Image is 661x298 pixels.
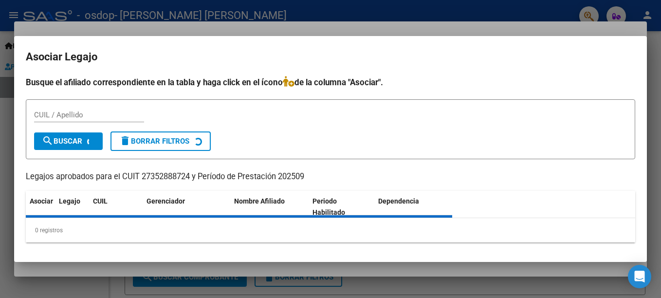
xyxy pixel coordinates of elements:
datatable-header-cell: Gerenciador [143,191,230,223]
div: Open Intercom Messenger [628,265,651,288]
span: Asociar [30,197,53,205]
span: Gerenciador [147,197,185,205]
p: Legajos aprobados para el CUIT 27352888724 y Período de Prestación 202509 [26,171,635,183]
span: Legajo [59,197,80,205]
span: Buscar [42,137,82,146]
h4: Busque el afiliado correspondiente en la tabla y haga click en el ícono de la columna "Asociar". [26,76,635,89]
h2: Asociar Legajo [26,48,635,66]
datatable-header-cell: Periodo Habilitado [309,191,374,223]
span: Dependencia [378,197,419,205]
div: 0 registros [26,218,635,242]
datatable-header-cell: Dependencia [374,191,453,223]
span: Periodo Habilitado [312,197,345,216]
datatable-header-cell: Nombre Afiliado [230,191,309,223]
button: Borrar Filtros [110,131,211,151]
span: Nombre Afiliado [234,197,285,205]
datatable-header-cell: Legajo [55,191,89,223]
mat-icon: delete [119,135,131,147]
mat-icon: search [42,135,54,147]
button: Buscar [34,132,103,150]
datatable-header-cell: CUIL [89,191,143,223]
span: CUIL [93,197,108,205]
span: Borrar Filtros [119,137,189,146]
datatable-header-cell: Asociar [26,191,55,223]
